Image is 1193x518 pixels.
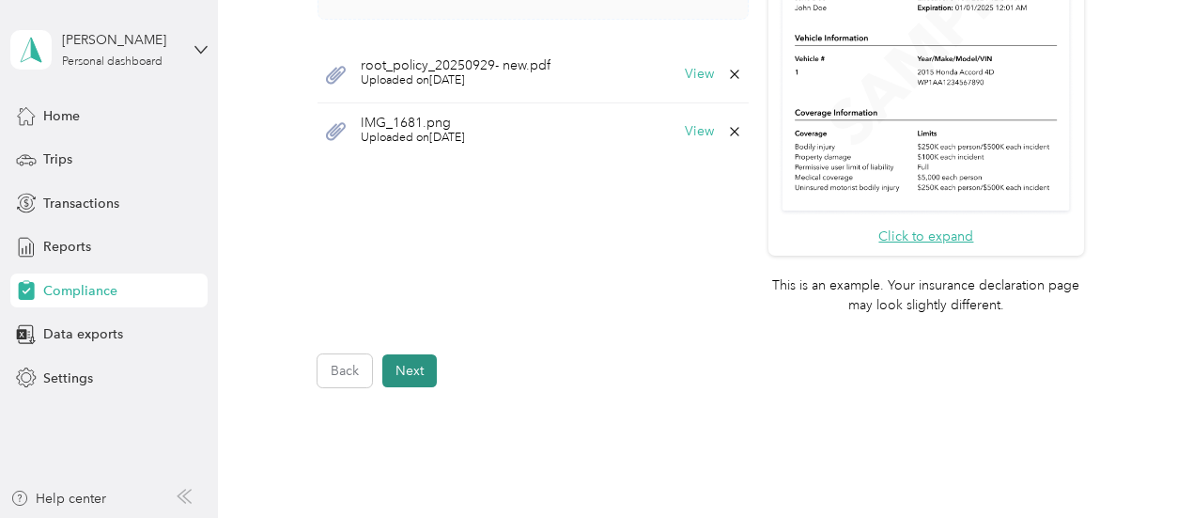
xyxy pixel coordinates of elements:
[43,106,80,126] span: Home
[878,227,973,246] button: Click to expand
[361,72,550,89] span: Uploaded on [DATE]
[361,130,465,147] span: Uploaded on [DATE]
[768,275,1084,315] p: This is an example. Your insurance declaration page may look slightly different.
[382,354,437,387] button: Next
[685,68,714,81] button: View
[43,237,91,257] span: Reports
[43,194,119,213] span: Transactions
[62,56,163,68] div: Personal dashboard
[62,30,179,50] div: [PERSON_NAME]
[10,489,106,509] button: Help center
[1088,413,1193,518] iframe: Everlance-gr Chat Button Frame
[685,125,714,138] button: View
[361,117,465,130] span: IMG_1681.png
[43,324,123,344] span: Data exports
[43,281,117,301] span: Compliance
[361,59,550,72] span: root_policy_20250929- new.pdf
[43,149,72,169] span: Trips
[318,354,372,387] button: Back
[43,369,93,388] span: Settings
